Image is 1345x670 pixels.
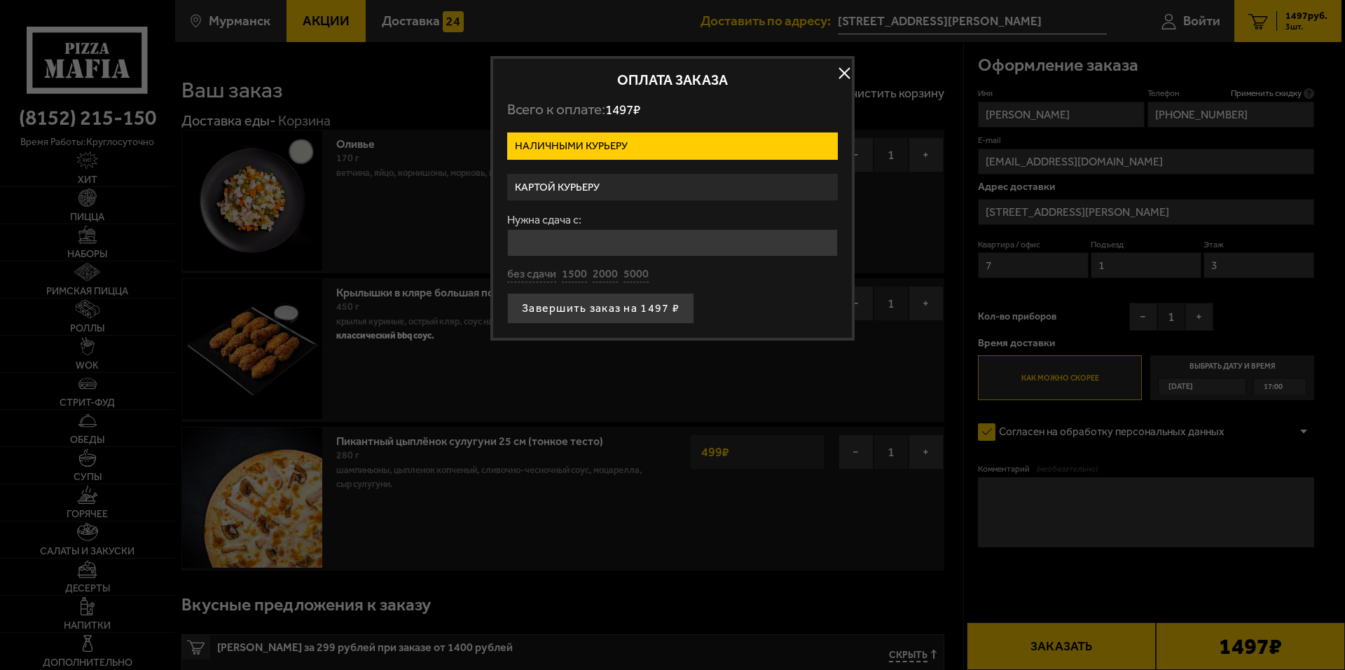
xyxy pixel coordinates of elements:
[507,214,838,226] label: Нужна сдача с:
[507,132,838,160] label: Наличными курьеру
[507,101,838,118] p: Всего к оплате:
[507,174,838,201] label: Картой курьеру
[507,293,694,324] button: Завершить заказ на 1497 ₽
[507,73,838,87] h2: Оплата заказа
[593,267,618,282] button: 2000
[605,102,640,118] span: 1497 ₽
[507,267,556,282] button: без сдачи
[562,267,587,282] button: 1500
[623,267,649,282] button: 5000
